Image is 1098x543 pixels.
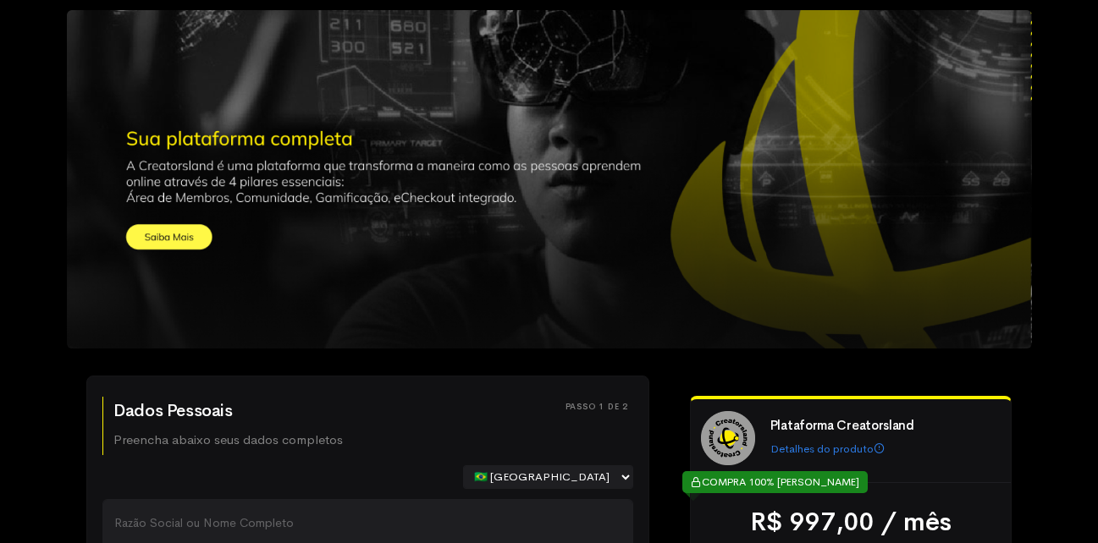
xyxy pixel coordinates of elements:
h2: Dados Pessoais [113,402,343,420]
h6: Passo 1 de 2 [566,402,629,411]
h4: Plataforma Creatorsland [770,419,996,433]
div: COMPRA 100% [PERSON_NAME] [682,471,868,493]
img: SELO_CREATORSLAND(FINAL)-03.png [701,411,755,465]
div: R$ 997,00 / mês [711,503,990,541]
a: Detalhes do produto [770,442,885,456]
p: Preencha abaixo seus dados completos [113,431,343,450]
img: ... [67,10,1032,348]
